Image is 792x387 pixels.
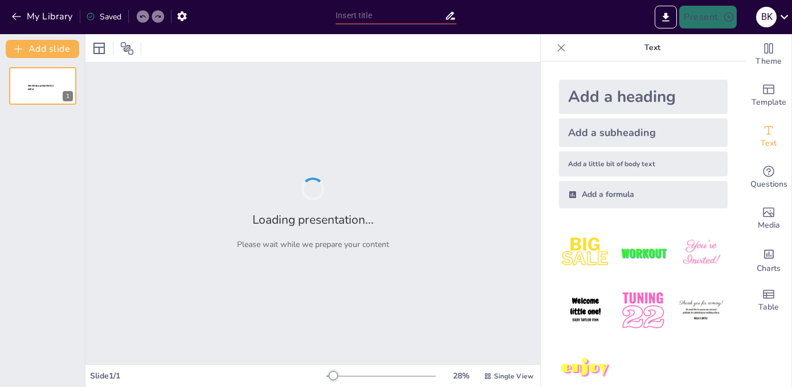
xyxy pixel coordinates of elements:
div: Add a table [746,280,791,321]
img: 4.jpeg [559,284,612,337]
input: Insert title [336,7,444,24]
div: 28 % [447,370,475,381]
div: Slide 1 / 1 [90,370,326,381]
div: 1 [9,67,76,105]
span: Questions [750,178,787,191]
div: Add a formula [559,181,728,208]
span: Charts [757,262,781,275]
div: B K [756,7,777,27]
span: Sendsteps presentation editor [28,84,54,90]
img: 6.jpeg [675,284,728,337]
div: Change the overall theme [746,34,791,75]
div: Add a little bit of body text [559,151,728,176]
div: Add text boxes [746,116,791,157]
button: B K [756,6,777,28]
div: Saved [86,11,121,22]
span: Theme [756,55,782,68]
div: Layout [90,39,108,57]
span: Text [761,137,777,150]
button: Export to PowerPoint [655,6,677,28]
h2: Loading presentation... [252,212,374,228]
button: Present [679,6,736,28]
div: Add a subheading [559,118,728,147]
img: 3.jpeg [675,227,728,279]
div: Add images, graphics, shapes or video [746,198,791,239]
img: 1.jpeg [559,227,612,279]
span: Position [120,42,134,55]
div: 1 [63,91,73,101]
div: Add ready made slides [746,75,791,116]
button: Add slide [6,40,79,58]
span: Media [758,219,780,232]
div: Add a heading [559,80,728,114]
p: Please wait while we prepare your content [237,239,389,250]
img: 2.jpeg [617,227,669,279]
div: Add charts and graphs [746,239,791,280]
button: My Library [9,7,77,26]
div: Get real-time input from your audience [746,157,791,198]
span: Single View [494,372,533,381]
p: Text [570,34,734,61]
span: Template [752,96,786,109]
img: 5.jpeg [617,284,669,337]
span: Table [758,301,779,314]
